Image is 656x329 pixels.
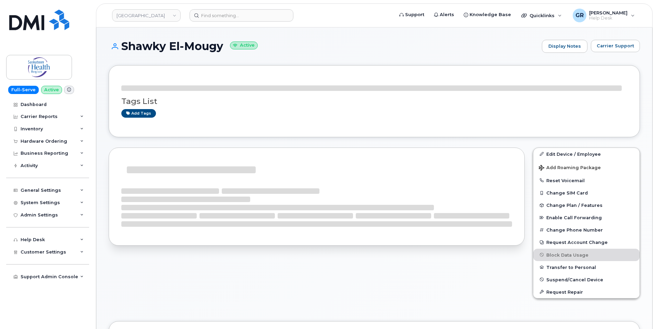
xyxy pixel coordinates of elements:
[539,165,601,172] span: Add Roaming Package
[533,160,640,174] button: Add Roaming Package
[533,211,640,224] button: Enable Call Forwarding
[533,187,640,199] button: Change SIM Card
[533,261,640,273] button: Transfer to Personal
[546,215,602,220] span: Enable Call Forwarding
[542,40,587,53] a: Display Notes
[546,277,603,282] span: Suspend/Cancel Device
[533,236,640,248] button: Request Account Change
[121,109,156,118] a: Add tags
[533,174,640,187] button: Reset Voicemail
[109,40,538,52] h1: Shawky El-Mougy
[546,203,603,208] span: Change Plan / Features
[591,40,640,52] button: Carrier Support
[121,97,627,106] h3: Tags List
[597,43,634,49] span: Carrier Support
[230,42,258,49] small: Active
[533,224,640,236] button: Change Phone Number
[533,148,640,160] a: Edit Device / Employee
[533,273,640,286] button: Suspend/Cancel Device
[533,249,640,261] button: Block Data Usage
[533,199,640,211] button: Change Plan / Features
[533,286,640,298] button: Request Repair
